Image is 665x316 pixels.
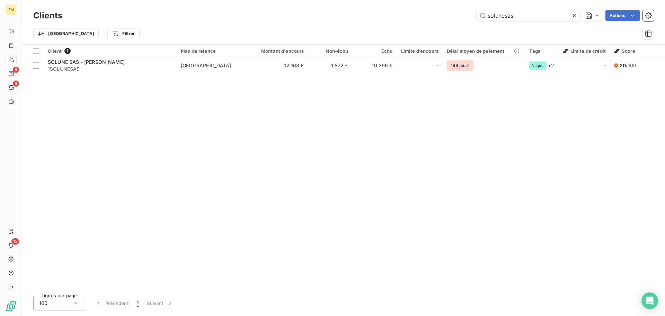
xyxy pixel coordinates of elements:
div: Limite d’encours [401,48,438,54]
button: 1 [133,296,143,310]
div: Délai moyen de paiement [447,48,521,54]
td: 10 296 € [353,57,397,74]
span: 100 [39,300,47,307]
span: 9 [13,80,19,87]
div: Open Intercom Messenger [641,292,658,309]
td: 12 168 € [249,57,308,74]
span: Score [614,48,635,54]
span: SOLUNE SAS - [PERSON_NAME] [48,59,125,65]
img: Logo LeanPay [6,301,17,312]
td: 1 872 € [308,57,353,74]
input: Rechercher [477,10,580,21]
div: Tags [529,48,554,54]
span: /100 [620,62,636,69]
span: Client [48,48,62,54]
div: [GEOGRAPHIC_DATA] [181,62,231,69]
div: FM [6,4,17,15]
span: 1SOLUNESAS [48,66,172,72]
span: Acquis [531,63,544,68]
span: + 2 [548,62,554,69]
button: Filtrer [107,28,139,39]
span: - [604,62,606,69]
button: [GEOGRAPHIC_DATA] [33,28,99,39]
span: 15 [11,238,19,245]
button: Suivant [143,296,178,310]
span: 1 [64,48,71,54]
span: 199 jours [447,60,473,71]
h3: Clients [33,9,62,22]
span: 20 [620,62,626,68]
button: Précédent [91,296,133,310]
span: - [436,62,438,69]
button: Actions [605,10,640,21]
span: Limite de crédit [563,48,606,54]
div: Plan de relance [181,48,245,54]
span: 1 [137,300,139,307]
div: Montant d'encours [253,48,304,54]
span: 6 [13,67,19,73]
div: Non-échu [312,48,348,54]
div: Échu [357,48,393,54]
